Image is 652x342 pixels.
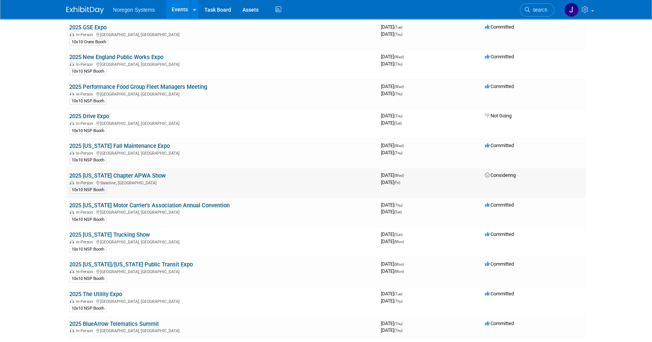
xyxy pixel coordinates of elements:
[381,61,402,67] span: [DATE]
[485,24,514,30] span: Committed
[485,291,514,296] span: Committed
[69,54,163,61] a: 2025 New England Public Works Expo
[69,120,375,126] div: [GEOGRAPHIC_DATA], [GEOGRAPHIC_DATA]
[404,202,405,208] span: -
[69,179,375,185] div: Stateline, [GEOGRAPHIC_DATA]
[394,121,402,125] span: (Sat)
[381,143,406,148] span: [DATE]
[76,240,95,245] span: In-Person
[485,172,516,178] span: Considering
[69,305,107,312] div: 10x10 NSP Booth
[69,209,375,215] div: [GEOGRAPHIC_DATA], [GEOGRAPHIC_DATA]
[381,268,404,274] span: [DATE]
[70,328,74,332] img: In-Person Event
[405,143,406,148] span: -
[394,114,402,118] span: (Thu)
[113,7,155,13] span: Noregon Systems
[485,202,514,208] span: Committed
[70,151,74,155] img: In-Person Event
[404,231,405,237] span: -
[69,150,375,156] div: [GEOGRAPHIC_DATA], [GEOGRAPHIC_DATA]
[70,299,74,303] img: In-Person Event
[69,327,375,333] div: [GEOGRAPHIC_DATA], [GEOGRAPHIC_DATA]
[76,299,95,304] span: In-Person
[381,24,405,30] span: [DATE]
[381,113,405,119] span: [DATE]
[485,84,514,89] span: Committed
[69,239,375,245] div: [GEOGRAPHIC_DATA], [GEOGRAPHIC_DATA]
[405,261,406,267] span: -
[394,181,400,185] span: (Fri)
[404,291,405,296] span: -
[69,31,375,37] div: [GEOGRAPHIC_DATA], [GEOGRAPHIC_DATA]
[70,92,74,96] img: In-Person Event
[70,32,74,36] img: In-Person Event
[485,261,514,267] span: Committed
[394,32,402,36] span: (Thu)
[394,240,404,244] span: (Mon)
[70,181,74,184] img: In-Person Event
[70,269,74,273] img: In-Person Event
[69,172,166,179] a: 2025 [US_STATE] Chapter APWA Show
[394,25,402,29] span: (Tue)
[394,269,404,274] span: (Mon)
[485,54,514,59] span: Committed
[394,55,404,59] span: (Wed)
[394,328,402,333] span: (Thu)
[405,84,406,89] span: -
[70,121,74,125] img: In-Person Event
[76,62,95,67] span: In-Person
[69,39,108,46] div: 10x10 Crate Booth
[69,261,193,268] a: 2025 [US_STATE]/[US_STATE] Public Transit Expo
[381,202,405,208] span: [DATE]
[381,31,402,37] span: [DATE]
[69,216,107,223] div: 10x10 NSP Booth
[405,172,406,178] span: -
[76,151,95,156] span: In-Person
[76,181,95,185] span: In-Person
[69,157,107,164] div: 10x10 NSP Booth
[381,54,406,59] span: [DATE]
[381,231,405,237] span: [DATE]
[485,143,514,148] span: Committed
[381,120,402,126] span: [DATE]
[70,210,74,214] img: In-Person Event
[405,54,406,59] span: -
[530,7,547,13] span: Search
[69,246,107,253] div: 10x10 NSP Booth
[381,172,406,178] span: [DATE]
[76,92,95,97] span: In-Person
[381,321,405,326] span: [DATE]
[381,84,406,89] span: [DATE]
[70,62,74,66] img: In-Person Event
[381,209,402,214] span: [DATE]
[76,328,95,333] span: In-Person
[394,203,402,207] span: (Thu)
[394,62,402,66] span: (Thu)
[485,321,514,326] span: Committed
[69,321,159,327] a: 2025 BlueArrow Telematics Summit
[69,298,375,304] div: [GEOGRAPHIC_DATA], [GEOGRAPHIC_DATA]
[76,210,95,215] span: In-Person
[381,91,402,96] span: [DATE]
[404,113,405,119] span: -
[69,91,375,97] div: [GEOGRAPHIC_DATA], [GEOGRAPHIC_DATA]
[520,3,555,17] a: Search
[394,92,402,96] span: (Thu)
[394,292,402,296] span: (Tue)
[69,291,122,298] a: 2025 The Utility Expo
[69,61,375,67] div: [GEOGRAPHIC_DATA], [GEOGRAPHIC_DATA]
[394,144,404,148] span: (Wed)
[66,6,104,14] img: ExhibitDay
[394,151,402,155] span: (Thu)
[70,240,74,243] img: In-Person Event
[394,85,404,89] span: (Wed)
[69,231,150,238] a: 2025 [US_STATE] Trucking Show
[76,32,95,37] span: In-Person
[381,239,404,244] span: [DATE]
[69,202,230,209] a: 2025 [US_STATE] Motor Carrier's Association Annual Convention
[76,269,95,274] span: In-Person
[394,299,402,303] span: (Thu)
[381,179,400,185] span: [DATE]
[69,98,107,105] div: 10x10 NSP Booth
